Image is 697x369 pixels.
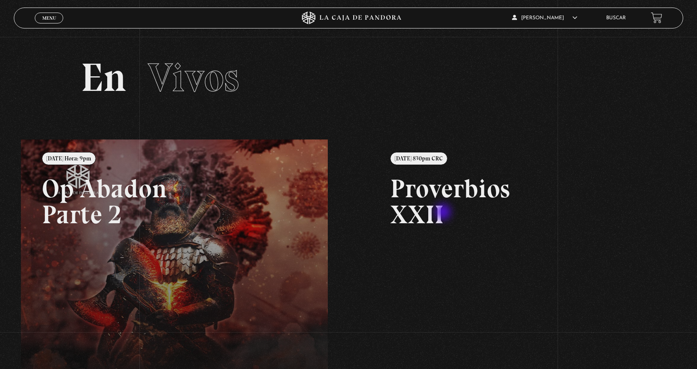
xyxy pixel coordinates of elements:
span: [PERSON_NAME] [512,15,577,21]
a: Buscar [606,15,626,21]
span: Cerrar [39,22,59,28]
span: Menu [42,15,56,21]
span: Vivos [148,54,239,101]
a: View your shopping cart [651,12,662,23]
h2: En [81,58,616,98]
